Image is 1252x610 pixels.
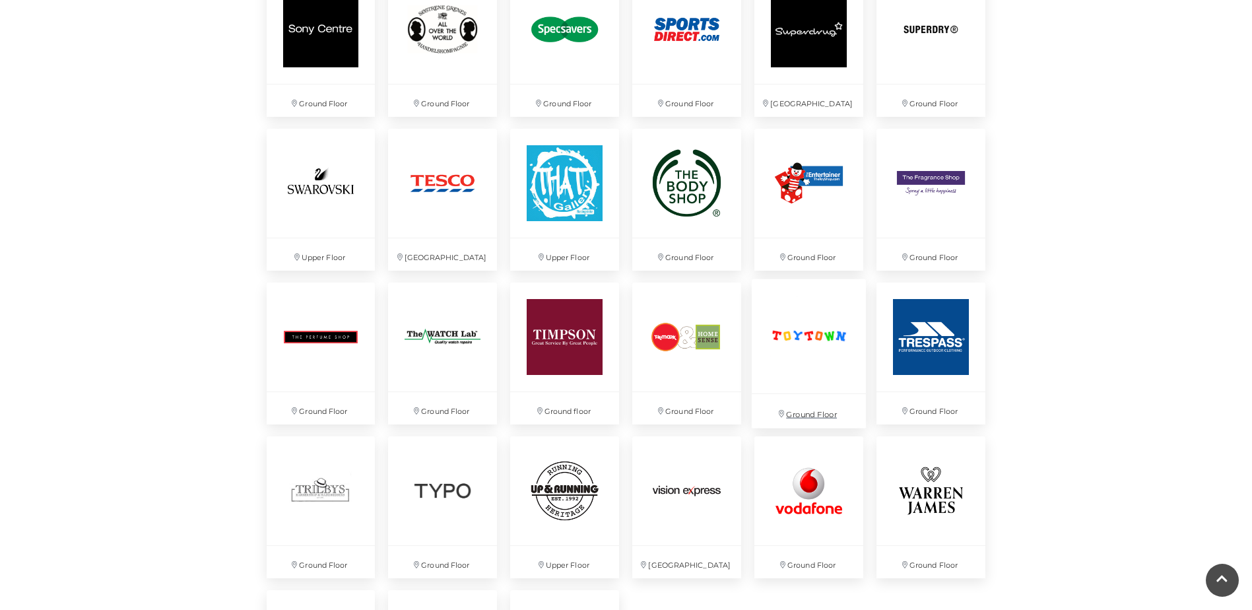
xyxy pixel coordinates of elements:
p: [GEOGRAPHIC_DATA] [388,238,497,271]
img: The Watch Lab at Festival Place, Basingstoke. [388,283,497,391]
p: Upper Floor [510,238,619,271]
a: Ground Floor [748,430,870,585]
a: Ground Floor [260,430,382,585]
a: Ground Floor [870,122,992,277]
p: Ground Floor [754,546,863,578]
p: Ground Floor [876,85,985,117]
p: Upper Floor [510,546,619,578]
p: Upper Floor [267,238,376,271]
p: [GEOGRAPHIC_DATA] [754,85,863,117]
a: Ground Floor [260,276,382,431]
p: Ground Floor [632,392,741,424]
a: Ground Floor [870,276,992,431]
p: Ground Floor [388,392,497,424]
p: Ground Floor [876,546,985,578]
p: Ground Floor [388,546,497,578]
a: [GEOGRAPHIC_DATA] [381,122,504,277]
a: Ground Floor [745,272,873,435]
a: Ground Floor [626,122,748,277]
a: Ground floor [504,276,626,431]
a: The Watch Lab at Festival Place, Basingstoke. Ground Floor [381,276,504,431]
a: Ground Floor [626,276,748,431]
p: Ground Floor [267,546,376,578]
a: That Gallery at Festival Place Upper Floor [504,122,626,277]
a: Ground Floor [870,430,992,585]
p: Ground Floor [754,238,863,271]
p: Ground Floor [632,238,741,271]
a: [GEOGRAPHIC_DATA] [626,430,748,585]
p: Ground Floor [267,392,376,424]
a: Ground Floor [381,430,504,585]
p: Ground Floor [876,392,985,424]
p: Ground Floor [632,85,741,117]
p: [GEOGRAPHIC_DATA] [632,546,741,578]
a: Upper Floor [260,122,382,277]
a: Ground Floor [748,122,870,277]
p: Ground Floor [752,394,866,428]
img: Up & Running at Festival Place [510,436,619,545]
p: Ground Floor [510,85,619,117]
p: Ground floor [510,392,619,424]
p: Ground Floor [876,238,985,271]
p: Ground Floor [388,85,497,117]
a: Up & Running at Festival Place Upper Floor [504,430,626,585]
img: That Gallery at Festival Place [510,129,619,238]
p: Ground Floor [267,85,376,117]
